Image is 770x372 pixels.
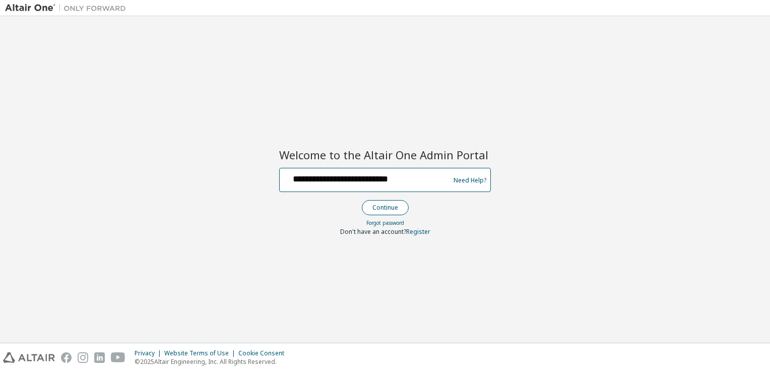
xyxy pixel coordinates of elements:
span: Don't have an account? [340,227,406,236]
a: Register [406,227,430,236]
div: Cookie Consent [238,349,290,357]
div: Privacy [135,349,164,357]
img: linkedin.svg [94,352,105,363]
img: altair_logo.svg [3,352,55,363]
div: Website Terms of Use [164,349,238,357]
img: youtube.svg [111,352,125,363]
img: instagram.svg [78,352,88,363]
img: Altair One [5,3,131,13]
button: Continue [362,200,409,215]
a: Forgot password [366,219,404,226]
p: © 2025 Altair Engineering, Inc. All Rights Reserved. [135,357,290,366]
img: facebook.svg [61,352,72,363]
h2: Welcome to the Altair One Admin Portal [279,148,491,162]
